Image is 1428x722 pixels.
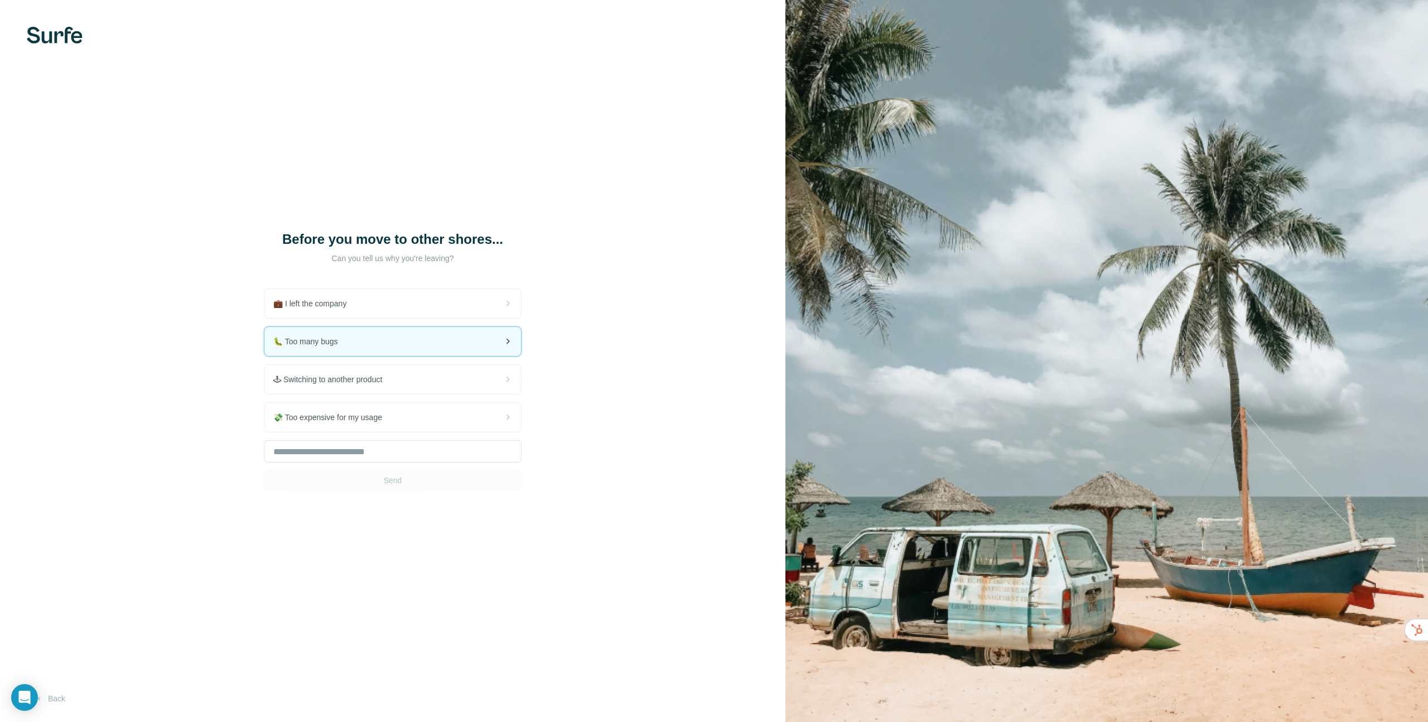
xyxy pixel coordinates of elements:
[281,230,504,248] h1: Before you move to other shores...
[27,689,73,709] button: Back
[273,336,347,347] span: 🐛 Too many bugs
[273,374,391,385] span: 🕹 Switching to another product
[273,298,355,309] span: 💼 I left the company
[273,412,391,423] span: 💸 Too expensive for my usage
[27,27,83,44] img: Surfe's logo
[281,253,504,264] p: Can you tell us why you're leaving?
[11,684,38,711] div: Open Intercom Messenger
